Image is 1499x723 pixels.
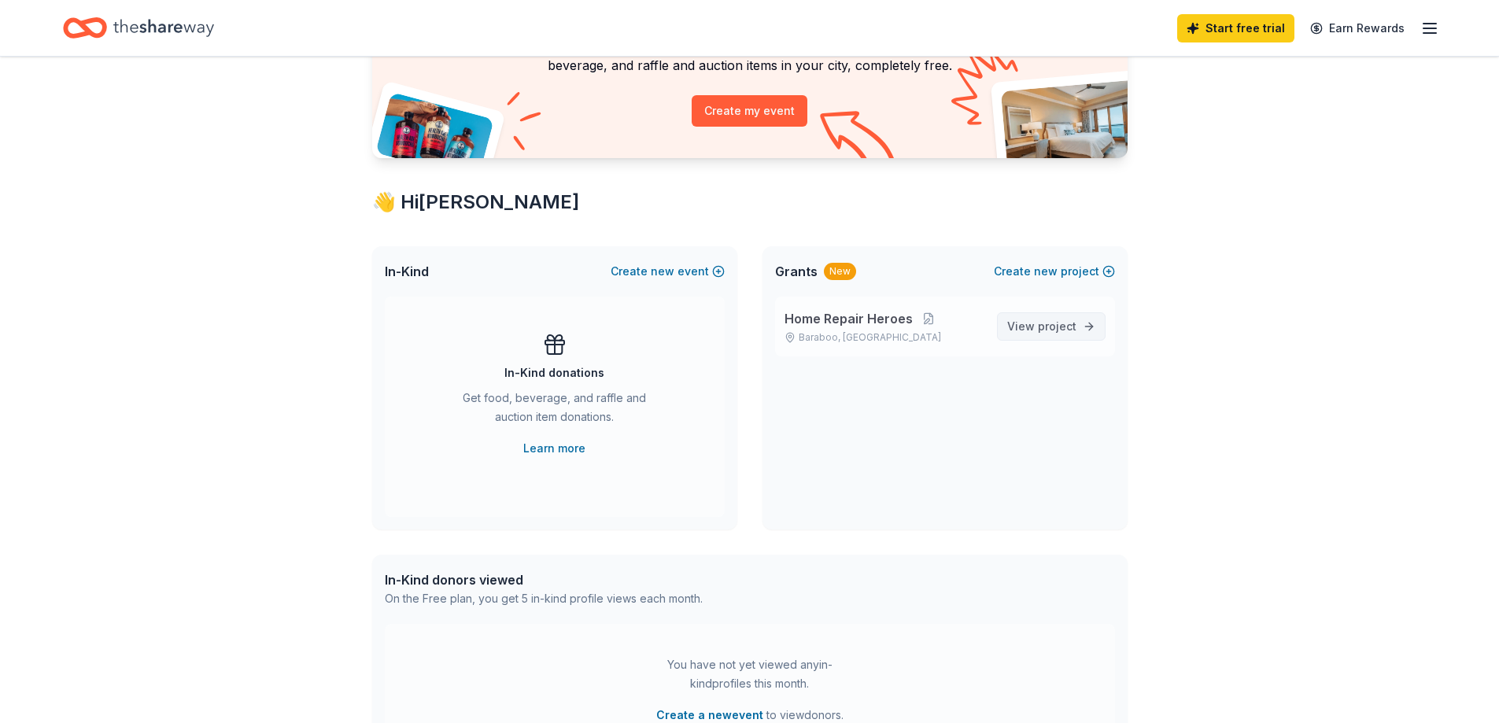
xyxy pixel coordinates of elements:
button: Createnewproject [994,262,1115,281]
div: In-Kind donors viewed [385,570,703,589]
button: Create my event [692,95,807,127]
a: Earn Rewards [1301,14,1414,42]
a: Learn more [523,439,585,458]
a: View project [997,312,1106,341]
img: Curvy arrow [820,111,899,170]
span: new [1034,262,1058,281]
span: Grants [775,262,818,281]
span: View [1007,317,1076,336]
div: New [824,263,856,280]
span: project [1038,319,1076,333]
a: Start free trial [1177,14,1294,42]
span: In-Kind [385,262,429,281]
span: Home Repair Heroes [785,309,913,328]
div: In-Kind donations [504,363,604,382]
p: Baraboo, [GEOGRAPHIC_DATA] [785,331,984,344]
a: Home [63,9,214,46]
div: Get food, beverage, and raffle and auction item donations. [448,389,662,433]
button: Createnewevent [611,262,725,281]
div: On the Free plan, you get 5 in-kind profile views each month. [385,589,703,608]
span: new [651,262,674,281]
div: 👋 Hi [PERSON_NAME] [372,190,1128,215]
div: You have not yet viewed any in-kind profiles this month. [652,655,848,693]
